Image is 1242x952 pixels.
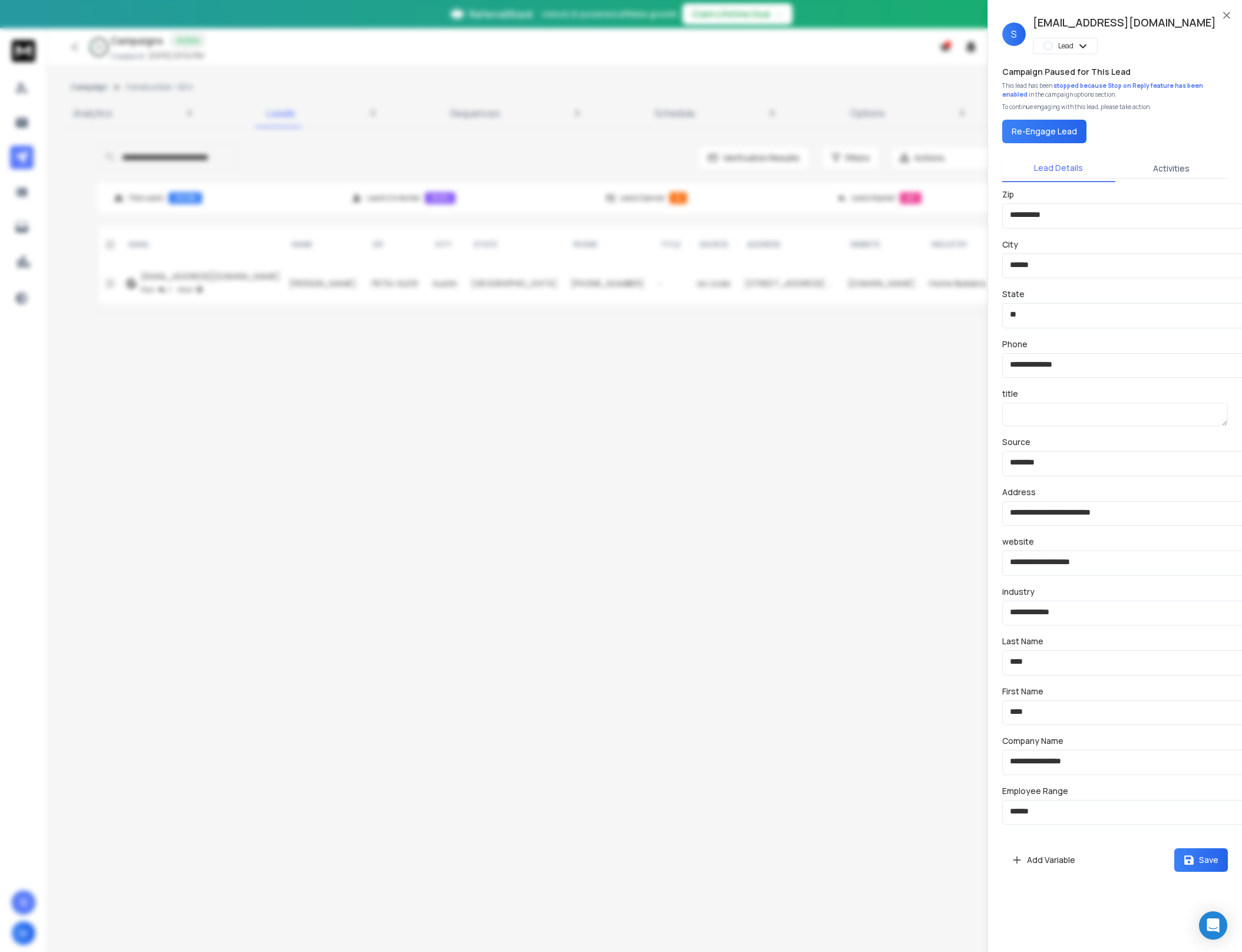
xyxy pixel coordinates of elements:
span: stopped because Stop on Reply feature has been enabled [1002,81,1203,98]
p: Lead [1058,41,1073,51]
label: website [1002,538,1034,546]
h3: Campaign Paused for This Lead [1002,66,1131,78]
label: Employee Range [1002,787,1068,795]
button: Activities [1115,156,1228,182]
button: Save [1174,848,1228,872]
p: To continue engaging with this lead, please take action. [1002,103,1151,111]
h1: [EMAIL_ADDRESS][DOMAIN_NAME] [1033,14,1216,31]
label: Zip [1002,190,1014,199]
label: Phone [1002,340,1028,348]
label: First Name [1002,687,1043,696]
button: Lead Details [1002,155,1115,182]
label: Source [1002,438,1030,446]
button: Re-Engage Lead [1002,120,1086,143]
label: Last Name [1002,637,1043,645]
label: City [1002,241,1018,249]
div: This lead has been in the campaign options section. [1002,81,1228,99]
div: Open Intercom Messenger [1199,911,1227,940]
label: Company Name [1002,737,1063,745]
span: S [1002,22,1026,46]
label: Address [1002,488,1036,496]
label: industry [1002,588,1035,596]
label: title [1002,390,1018,398]
label: State [1002,290,1025,298]
button: Add Variable [1002,848,1085,872]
